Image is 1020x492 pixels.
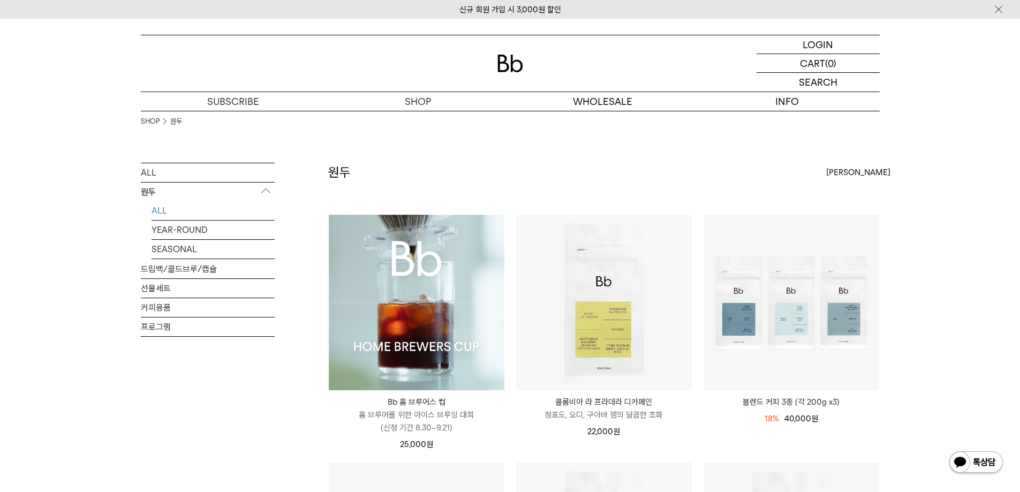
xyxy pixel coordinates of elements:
a: LOGIN [757,35,880,54]
span: 40,000 [784,414,818,423]
p: Bb 홈 브루어스 컵 [329,396,504,408]
a: 선물세트 [141,279,275,298]
a: ALL [152,201,275,220]
p: 홈 브루어를 위한 아이스 브루잉 대회 (신청 기간 8.30~9.21) [329,408,504,434]
p: WHOLESALE [510,92,695,111]
a: 신규 회원 가입 시 3,000원 할인 [459,5,561,14]
p: 콜롬비아 라 프라데라 디카페인 [516,396,692,408]
img: 로고 [497,55,523,72]
h2: 원두 [328,163,351,181]
a: 블렌드 커피 3종 (각 200g x3) [704,396,879,408]
a: Bb 홈 브루어스 컵 홈 브루어를 위한 아이스 브루잉 대회(신청 기간 8.30~9.21) [329,396,504,434]
p: 청포도, 오디, 구아바 잼의 달콤한 조화 [516,408,692,421]
img: 1000001223_add2_021.jpg [329,215,504,390]
span: 원 [426,440,433,449]
p: (0) [825,54,836,72]
a: 드립백/콜드브루/캡슐 [141,260,275,278]
p: SEARCH [799,73,837,92]
img: 카카오톡 채널 1:1 채팅 버튼 [948,450,1004,476]
div: 18% [765,412,779,425]
p: INFO [695,92,880,111]
a: SEASONAL [152,240,275,259]
p: 원두 [141,183,275,202]
p: LOGIN [803,35,833,54]
img: 콜롬비아 라 프라데라 디카페인 [516,215,692,390]
a: CART (0) [757,54,880,73]
span: [PERSON_NAME] [826,166,890,179]
a: 커피용품 [141,298,275,317]
span: 22,000 [587,427,620,436]
a: SHOP [326,92,510,111]
a: ALL [141,163,275,182]
img: 블렌드 커피 3종 (각 200g x3) [704,215,879,390]
span: 원 [613,427,620,436]
a: YEAR-ROUND [152,221,275,239]
a: Bb 홈 브루어스 컵 [329,215,504,390]
a: SHOP [141,116,160,127]
a: SUBSCRIBE [141,92,326,111]
span: 원 [811,414,818,423]
p: CART [800,54,825,72]
a: 프로그램 [141,317,275,336]
a: 원두 [170,116,182,127]
span: 25,000 [400,440,433,449]
a: 콜롬비아 라 프라데라 디카페인 청포도, 오디, 구아바 잼의 달콤한 조화 [516,396,692,421]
